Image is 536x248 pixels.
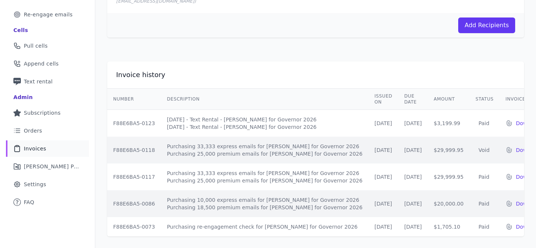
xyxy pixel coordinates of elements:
[116,70,165,79] h2: Invoice history
[6,176,89,193] a: Settings
[428,137,469,163] td: $29,999.95
[368,190,398,217] td: [DATE]
[368,163,398,190] td: [DATE]
[24,78,53,85] span: Text rental
[398,190,428,217] td: [DATE]
[6,105,89,121] a: Subscriptions
[6,38,89,54] a: Pull cells
[24,42,48,50] span: Pull cells
[469,89,500,110] th: Status
[428,163,469,190] td: $29,999.95
[24,145,46,152] span: Invoices
[6,194,89,210] a: FAQ
[24,109,61,117] span: Subscriptions
[6,6,89,23] a: Re-engage emails
[161,217,368,236] td: Purchasing re-engagement check for [PERSON_NAME] for Governor 2026
[161,89,368,110] th: Description
[368,137,398,163] td: [DATE]
[24,181,46,188] span: Settings
[6,73,89,90] a: Text rental
[161,137,368,163] td: Purchasing 33,333 express emails for [PERSON_NAME] for Governor 2026 Purchasing 25,000 premium em...
[398,137,428,163] td: [DATE]
[428,110,469,137] td: $3,199.99
[13,93,33,101] div: Admin
[107,217,161,236] td: F88E6BA5-0073
[24,11,73,18] span: Re-engage emails
[107,190,161,217] td: F88E6BA5-0086
[398,163,428,190] td: [DATE]
[458,18,515,33] button: Add Recipients
[6,55,89,72] a: Append cells
[368,217,398,236] td: [DATE]
[6,158,89,175] a: [PERSON_NAME] Performance
[107,163,161,190] td: F88E6BA5-0117
[398,217,428,236] td: [DATE]
[368,110,398,137] td: [DATE]
[24,163,80,170] span: [PERSON_NAME] Performance
[398,110,428,137] td: [DATE]
[428,217,469,236] td: $1,705.10
[368,89,398,110] th: Issued on
[475,201,492,207] span: Paid
[475,174,492,180] span: Paid
[107,89,161,110] th: Number
[428,89,469,110] th: Amount
[13,26,28,34] div: Cells
[24,198,34,206] span: FAQ
[161,190,368,217] td: Purchasing 10,000 express emails for [PERSON_NAME] for Governor 2026 Purchasing 18,500 premium em...
[107,110,161,137] td: F88E6BA5-0123
[6,140,89,157] a: Invoices
[475,224,492,230] span: Paid
[161,110,368,137] td: [DATE] - Text Rental - [PERSON_NAME] for Governor 2026 [DATE] - Text Rental - [PERSON_NAME] for G...
[428,190,469,217] td: $20,000.00
[6,123,89,139] a: Orders
[161,163,368,190] td: Purchasing 33,333 express emails for [PERSON_NAME] for Governor 2026 Purchasing 25,000 premium em...
[475,147,492,153] span: Void
[24,127,42,134] span: Orders
[24,60,59,67] span: Append cells
[475,120,492,126] span: Paid
[398,89,428,110] th: Due Date
[107,137,161,163] td: F88E6BA5-0118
